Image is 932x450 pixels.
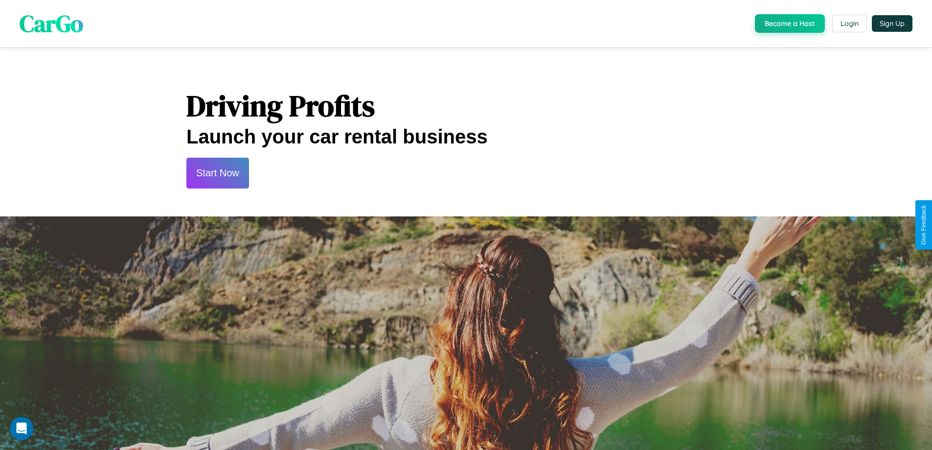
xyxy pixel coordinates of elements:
div: Give Feedback [920,205,927,245]
h1: Driving Profits [186,86,746,126]
button: Sign Up [872,15,912,32]
button: Start Now [186,158,249,189]
button: Login [832,15,867,32]
button: Become a Host [755,14,825,33]
h2: Launch your car rental business [186,126,746,148]
span: CarGo [20,7,83,40]
iframe: Intercom live chat [10,417,33,440]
